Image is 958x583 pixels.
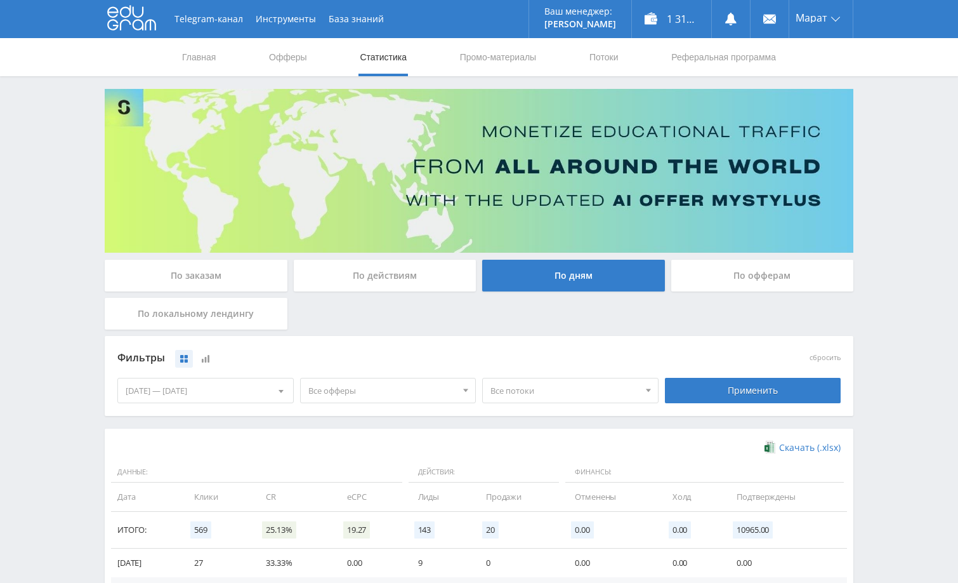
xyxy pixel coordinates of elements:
[414,521,435,539] span: 143
[105,260,287,291] div: По заказам
[111,483,181,511] td: Дата
[490,379,639,403] span: Все потоки
[253,549,334,577] td: 33.33%
[294,260,476,291] div: По действиям
[482,260,665,291] div: По дням
[764,441,775,453] img: xlsx
[111,549,181,577] td: [DATE]
[181,549,253,577] td: 27
[671,260,854,291] div: По офферам
[565,462,844,483] span: Финансы:
[105,298,287,330] div: По локальному лендингу
[588,38,620,76] a: Потоки
[571,521,593,539] span: 0.00
[111,462,402,483] span: Данные:
[724,483,847,511] td: Подтверждены
[473,483,562,511] td: Продажи
[544,19,616,29] p: [PERSON_NAME]
[562,483,659,511] td: Отменены
[733,521,773,539] span: 10965.00
[670,38,777,76] a: Реферальная программа
[262,521,296,539] span: 25.13%
[764,441,841,454] a: Скачать (.xlsx)
[810,354,841,362] button: сбросить
[118,379,293,403] div: [DATE] — [DATE]
[405,549,473,577] td: 9
[459,38,537,76] a: Промо-материалы
[343,521,370,539] span: 19.27
[473,549,562,577] td: 0
[796,13,827,23] span: Марат
[544,6,616,17] p: Ваш менеджер:
[724,549,847,577] td: 0.00
[482,521,499,539] span: 20
[405,483,473,511] td: Лиды
[660,549,725,577] td: 0.00
[334,483,405,511] td: eCPC
[117,349,659,368] div: Фильтры
[660,483,725,511] td: Холд
[308,379,457,403] span: Все офферы
[358,38,408,76] a: Статистика
[181,38,217,76] a: Главная
[334,549,405,577] td: 0.00
[669,521,691,539] span: 0.00
[111,512,181,549] td: Итого:
[253,483,334,511] td: CR
[181,483,253,511] td: Клики
[562,549,659,577] td: 0.00
[190,521,211,539] span: 569
[779,443,841,453] span: Скачать (.xlsx)
[105,89,853,253] img: Banner
[665,378,841,403] div: Применить
[268,38,308,76] a: Офферы
[409,462,560,483] span: Действия:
